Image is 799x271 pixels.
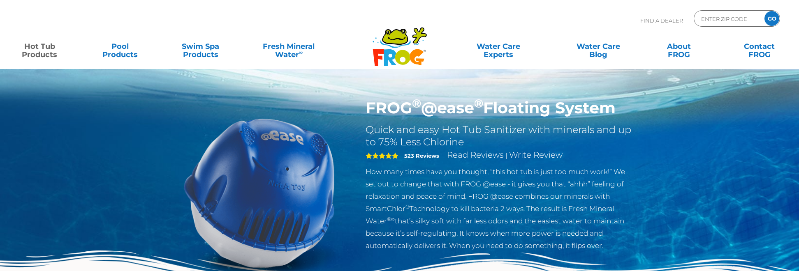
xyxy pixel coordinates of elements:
[412,96,421,110] sup: ®
[366,99,634,117] h1: FROG @ease Floating System
[648,38,710,55] a: AboutFROG
[366,152,398,159] span: 5
[250,38,328,55] a: Fresh MineralWater∞
[387,216,395,222] sup: ®∞
[366,165,634,252] p: How many times have you thought, “this hot tub is just too much work!” We set out to change that ...
[299,49,303,55] sup: ∞
[567,38,630,55] a: Water CareBlog
[366,124,634,148] h2: Quick and easy Hot Tub Sanitizer with minerals and up to 75% Less Chlorine
[728,38,791,55] a: ContactFROG
[509,150,563,160] a: Write Review
[368,16,431,67] img: Frog Products Logo
[404,152,439,159] strong: 523 Reviews
[764,11,779,26] input: GO
[640,10,683,31] p: Find A Dealer
[8,38,71,55] a: Hot TubProducts
[89,38,151,55] a: PoolProducts
[447,38,549,55] a: Water CareExperts
[169,38,232,55] a: Swim SpaProducts
[405,204,410,210] sup: ®
[447,150,504,160] a: Read Reviews
[505,152,507,159] span: |
[474,96,483,110] sup: ®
